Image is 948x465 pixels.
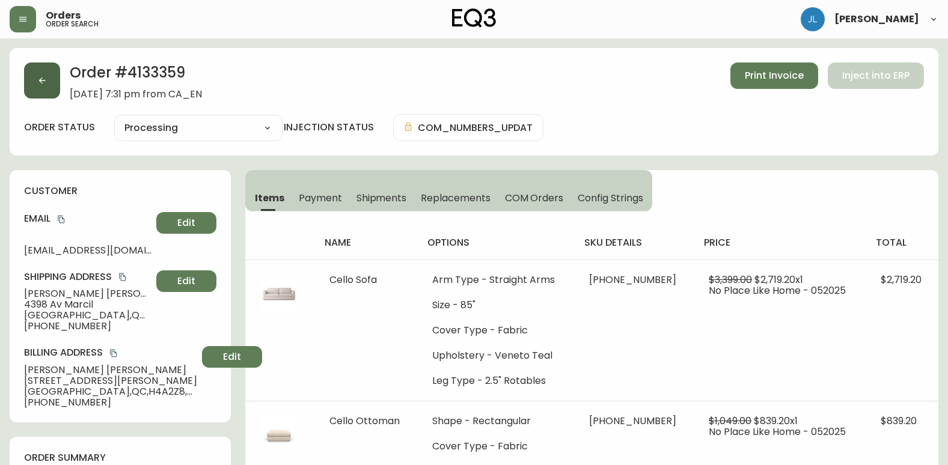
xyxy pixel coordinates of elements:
span: [GEOGRAPHIC_DATA] , QC , H4A 2Z8 , CA [24,310,151,321]
img: 3d4646b3-b501-4220-a943-d20fa18912b1.jpg [260,416,298,454]
span: No Place Like Home - 052025 [709,284,846,297]
span: Items [255,192,284,204]
span: Payment [299,192,342,204]
h4: name [325,236,408,249]
span: [PHONE_NUMBER] [24,397,197,408]
h4: customer [24,184,216,198]
span: Edit [177,275,195,288]
span: [PHONE_NUMBER] [24,321,151,332]
h4: options [427,236,565,249]
span: [STREET_ADDRESS][PERSON_NAME] [24,375,197,386]
span: Edit [177,216,195,229]
span: [GEOGRAPHIC_DATA] , QC , H4A2Z8 , CA [24,386,197,397]
span: COM Orders [505,192,564,204]
span: Cello Sofa [329,273,377,287]
h4: order summary [24,451,216,464]
li: Shape - Rectangular [432,416,560,427]
h2: Order # 4133359 [70,62,202,89]
label: order status [24,121,95,134]
button: Edit [156,212,216,234]
span: No Place Like Home - 052025 [709,425,846,439]
h4: sku details [584,236,685,249]
li: Cover Type - Fabric [432,441,560,452]
img: fa4c1b8b-27f0-4b53-8892-72be60c89cc7.jpg [260,275,298,313]
span: $839.20 [881,414,917,428]
span: [PHONE_NUMBER] [589,414,676,428]
span: $2,719.20 [881,273,922,287]
span: Edit [223,350,241,363]
h4: Billing Address [24,346,197,359]
span: [DATE] 7:31 pm from CA_EN [70,89,202,100]
span: Replacements [421,192,490,204]
span: Shipments [356,192,407,204]
span: $1,049.00 [709,414,751,428]
span: 4398 Av Marcil [24,299,151,310]
h5: order search [46,20,99,28]
button: copy [55,213,67,225]
span: [PHONE_NUMBER] [589,273,676,287]
span: $839.20 x 1 [754,414,798,428]
span: [PERSON_NAME] [834,14,919,24]
button: copy [117,271,129,283]
button: copy [108,347,120,359]
li: Size - 85" [432,300,560,311]
button: Print Invoice [730,62,818,89]
span: Cello Ottoman [329,414,400,428]
span: Orders [46,11,81,20]
h4: Shipping Address [24,270,151,284]
span: [PERSON_NAME] [PERSON_NAME] [24,365,197,375]
li: Arm Type - Straight Arms [432,275,560,285]
button: Edit [156,270,216,292]
span: Print Invoice [745,69,804,82]
button: Edit [202,346,262,368]
img: logo [452,8,497,28]
h4: Email [24,212,151,225]
h4: total [876,236,929,249]
li: Cover Type - Fabric [432,325,560,336]
span: $3,399.00 [709,273,752,287]
li: Upholstery - Veneto Teal [432,350,560,361]
span: $2,719.20 x 1 [754,273,803,287]
span: Config Strings [578,192,643,204]
li: Leg Type - 2.5" Rotables [432,375,560,386]
img: 1c9c23e2a847dab86f8017579b61559c [801,7,825,31]
span: [EMAIL_ADDRESS][DOMAIN_NAME] [24,245,151,256]
span: [PERSON_NAME] [PERSON_NAME] [24,288,151,299]
h4: injection status [284,121,374,134]
h4: price [704,236,857,249]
